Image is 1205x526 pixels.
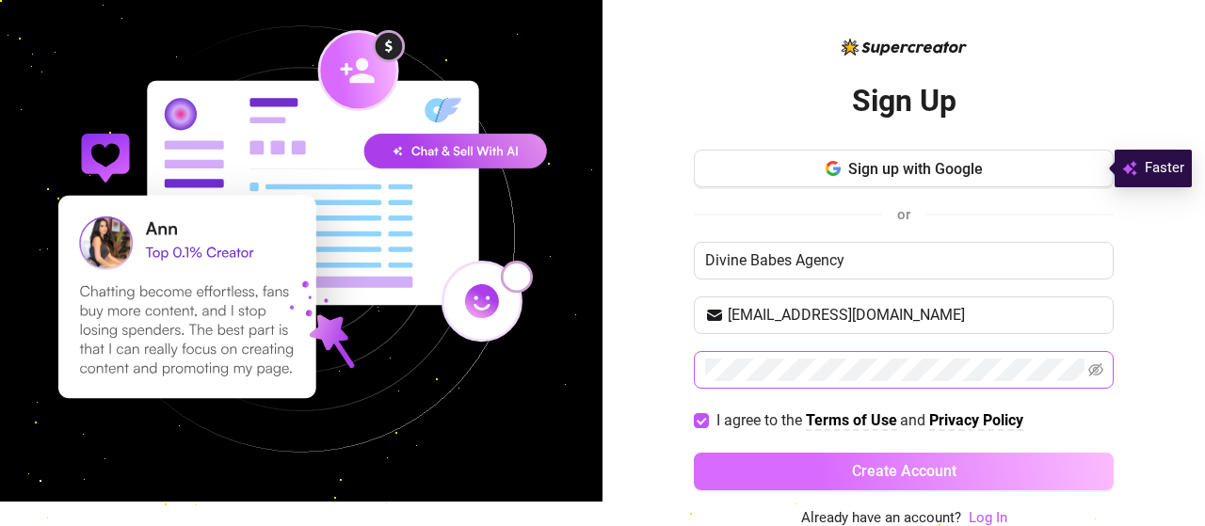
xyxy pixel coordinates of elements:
[694,453,1114,490] button: Create Account
[852,82,956,120] h2: Sign Up
[806,411,897,429] strong: Terms of Use
[929,411,1023,431] a: Privacy Policy
[900,411,929,429] span: and
[806,411,897,431] a: Terms of Use
[1145,157,1184,180] span: Faster
[929,411,1023,429] strong: Privacy Policy
[897,206,910,223] span: or
[969,509,1007,526] a: Log In
[852,462,956,480] span: Create Account
[848,160,983,178] span: Sign up with Google
[694,150,1114,187] button: Sign up with Google
[694,242,1114,279] input: Enter your Name
[1088,362,1103,377] span: eye-invisible
[1122,157,1137,180] img: svg%3e
[716,411,806,429] span: I agree to the
[842,39,967,56] img: logo-BBDzfeDw.svg
[728,304,1102,327] input: Your email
